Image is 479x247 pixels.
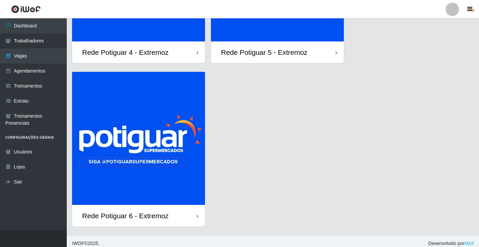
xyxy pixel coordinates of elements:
span: Desenvolvido por [428,240,474,247]
img: CoreUI Logo [11,5,41,13]
div: Rede Potiguar 6 - Extremoz [82,212,169,220]
span: © 2025 . [72,240,99,247]
div: Rede Potiguar 4 - Extremoz [82,48,169,56]
a: iWof [464,241,474,246]
span: IWOF [72,241,84,246]
a: Rede Potiguar 6 - Extremoz [72,72,205,227]
img: cardImg [72,72,205,205]
div: Rede Potiguar 5 - Extremoz [221,48,307,56]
